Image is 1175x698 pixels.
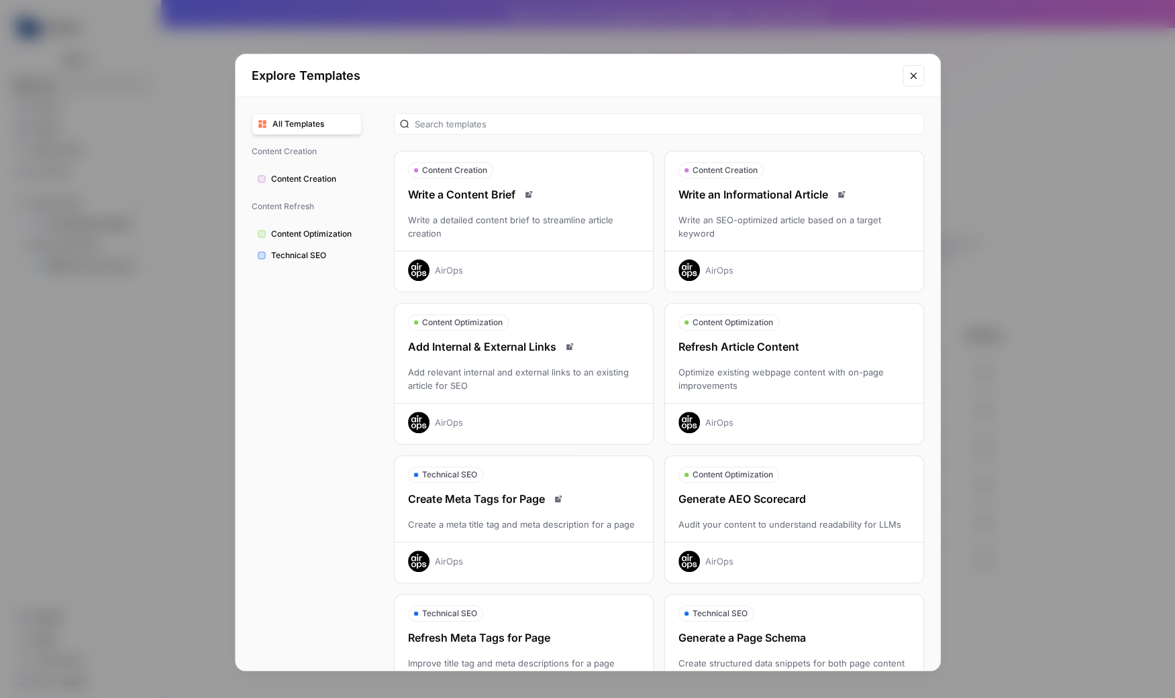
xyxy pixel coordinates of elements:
div: AirOps [435,555,463,568]
div: Generate AEO Scorecard [665,491,923,507]
span: Technical SEO [271,249,356,261]
input: Search templates [415,117,918,131]
span: Content Optimization [693,469,773,481]
div: Write an SEO-optimized article based on a target keyword [665,213,923,240]
div: Generate a Page Schema [665,630,923,646]
button: Close modal [903,65,924,86]
span: Technical SEO [693,607,748,620]
div: Write an Informational Article [665,186,923,202]
h2: Explore Templates [252,66,895,85]
button: All Templates [252,113,362,135]
a: Read docs [521,186,537,202]
span: All Templates [272,118,356,130]
div: Add relevant internal and external links to an existing article for SEO [395,365,653,392]
div: Create structured data snippets for both page content and images [665,656,923,683]
div: Refresh Meta Tags for Page [395,630,653,646]
span: Content Creation [422,164,487,176]
a: Read docs [562,339,578,355]
span: Content Creation [252,140,362,163]
button: Technical SEOCreate Meta Tags for PageRead docsCreate a meta title tag and meta description for a... [394,455,654,583]
span: Technical SEO [422,607,477,620]
button: Content Optimization [252,223,362,245]
div: Write a Content Brief [395,186,653,202]
div: Add Internal & External Links [395,339,653,355]
span: Content Creation [271,173,356,185]
span: Content Optimization [693,316,773,329]
div: AirOps [705,555,733,568]
button: Content CreationWrite an Informational ArticleRead docsWrite an SEO-optimized article based on a ... [664,151,924,292]
span: Content Optimization [271,228,356,240]
div: Write a detailed content brief to streamline article creation [395,213,653,240]
button: Content Creation [252,168,362,190]
span: Content Refresh [252,195,362,218]
button: Content OptimizationGenerate AEO ScorecardAudit your content to understand readability for LLMsAi... [664,455,924,583]
div: Audit your content to understand readability for LLMs [665,518,923,531]
a: Read docs [550,491,566,507]
div: Optimize existing webpage content with on-page improvements [665,365,923,392]
a: Read docs [833,186,850,202]
div: AirOps [705,416,733,429]
span: Technical SEO [422,469,477,481]
span: Content Creation [693,164,758,176]
button: Content OptimizationRefresh Article ContentOptimize existing webpage content with on-page improve... [664,303,924,445]
div: AirOps [435,264,463,277]
button: Technical SEO [252,245,362,266]
div: Create Meta Tags for Page [395,491,653,507]
div: Create a meta title tag and meta description for a page [395,518,653,531]
button: Content CreationWrite a Content BriefRead docsWrite a detailed content brief to streamline articl... [394,151,654,292]
div: AirOps [435,416,463,429]
div: Improve title tag and meta descriptions for a page [395,656,653,683]
div: Refresh Article Content [665,339,923,355]
button: Content OptimizationAdd Internal & External LinksRead docsAdd relevant internal and external link... [394,303,654,445]
span: Content Optimization [422,316,503,329]
div: AirOps [705,264,733,277]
